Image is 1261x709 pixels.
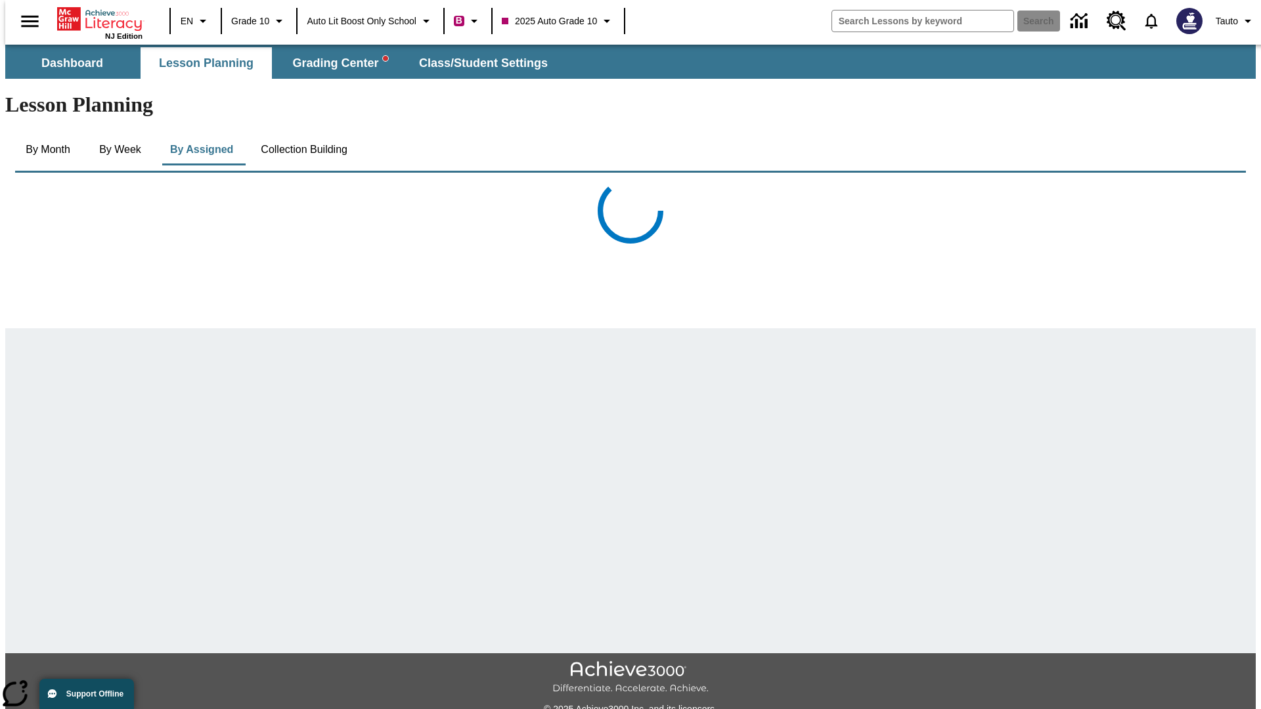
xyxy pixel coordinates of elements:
[419,56,548,71] span: Class/Student Settings
[275,47,406,79] button: Grading Center
[1099,3,1134,39] a: Resource Center, Will open in new tab
[57,6,143,32] a: Home
[141,47,272,79] button: Lesson Planning
[250,134,358,165] button: Collection Building
[57,5,143,40] div: Home
[383,56,388,61] svg: writing assistant alert
[5,93,1256,117] h1: Lesson Planning
[11,2,49,41] button: Open side menu
[1210,9,1261,33] button: Profile/Settings
[409,47,558,79] button: Class/Student Settings
[159,56,254,71] span: Lesson Planning
[41,56,103,71] span: Dashboard
[552,661,709,695] img: Achieve3000 Differentiate Accelerate Achieve
[181,14,193,28] span: EN
[226,9,292,33] button: Grade: Grade 10, Select a grade
[87,134,153,165] button: By Week
[1216,14,1238,28] span: Tauto
[5,45,1256,79] div: SubNavbar
[832,11,1013,32] input: search field
[497,9,620,33] button: Class: 2025 Auto Grade 10, Select your class
[5,47,560,79] div: SubNavbar
[39,679,134,709] button: Support Offline
[449,9,487,33] button: Boost Class color is violet red. Change class color
[1063,3,1099,39] a: Data Center
[175,9,217,33] button: Language: EN, Select a language
[292,56,387,71] span: Grading Center
[456,12,462,29] span: B
[66,689,123,698] span: Support Offline
[160,134,244,165] button: By Assigned
[307,14,416,28] span: Auto Lit Boost only School
[105,32,143,40] span: NJ Edition
[1134,4,1168,38] a: Notifications
[7,47,138,79] button: Dashboard
[301,9,439,33] button: School: Auto Lit Boost only School, Select your school
[231,14,269,28] span: Grade 10
[1176,8,1203,34] img: Avatar
[1168,4,1210,38] button: Select a new avatar
[15,134,81,165] button: By Month
[502,14,597,28] span: 2025 Auto Grade 10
